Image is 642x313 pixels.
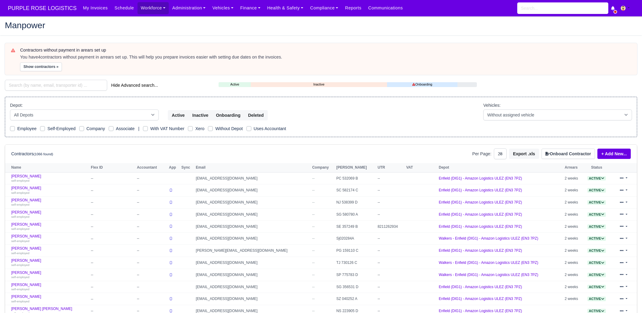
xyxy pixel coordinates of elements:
td: -- [89,208,135,220]
span: PURPLE ROSE LOGISTICS [5,2,80,14]
td: -- [135,281,168,293]
small: (1066 found) [34,152,53,156]
a: Active [587,236,606,241]
small: self-employed [11,300,29,303]
a: Active [587,212,606,217]
td: -- [135,293,168,305]
a: [PERSON_NAME] self-employed [11,222,88,231]
a: Active [587,176,606,180]
th: Sync [180,163,195,172]
td: 2 weeks [563,208,583,220]
td: -- [135,220,168,233]
td: -- [376,281,405,293]
td: [EMAIL_ADDRESS][DOMAIN_NAME] [194,197,311,209]
td: 2 weeks [563,293,583,305]
td: [PERSON_NAME][EMAIL_ADDRESS][DOMAIN_NAME] [194,245,311,257]
td: 2 weeks [563,281,583,293]
a: + Add New... [597,149,631,159]
a: [PERSON_NAME] self-employed [11,186,88,195]
a: Compliance [307,2,342,14]
span: Active [587,188,606,193]
a: [PERSON_NAME] self-employed [11,210,88,219]
span: -- [312,285,314,289]
td: TJ 730126 C [335,257,376,269]
td: [EMAIL_ADDRESS][DOMAIN_NAME] [194,293,311,305]
th: Accountant [135,163,168,172]
td: -- [135,269,168,281]
button: Hide Advanced search... [107,80,162,90]
small: self-employed [11,191,29,194]
td: -- [89,293,135,305]
span: -- [312,212,314,217]
span: Active [587,248,606,253]
button: Onboard Contractor [542,149,595,159]
td: -- [89,269,135,281]
td: [EMAIL_ADDRESS][DOMAIN_NAME] [194,281,311,293]
th: Flex ID [89,163,135,172]
td: SG 580780 A [335,208,376,220]
div: You have contractors without payment in arrears set up. This will help you prepare invoices easie... [20,54,631,60]
td: Sj020284A [335,233,376,245]
td: 2 weeks [563,257,583,269]
td: [EMAIL_ADDRESS][DOMAIN_NAME] [194,257,311,269]
a: Communications [365,2,406,14]
a: Enfield (DIG1) - Amazon Logistics ULEZ (EN3 7PZ) [439,176,522,180]
a: Vehicles [209,2,237,14]
td: PC 532069 B [335,172,376,184]
td: -- [89,281,135,293]
a: Enfield (DIG1) - Amazon Logistics ULEZ (EN3 7PZ) [439,297,522,301]
label: Depot: [10,102,23,109]
td: -- [89,245,135,257]
td: 2 weeks [563,220,583,233]
a: Inactive [251,82,387,87]
button: Export .xls [509,149,539,159]
label: Xero [195,125,204,132]
a: Enfield (DIG1) - Amazon Logistics ULEZ (EN3 7PZ) [439,309,522,313]
td: [EMAIL_ADDRESS][DOMAIN_NAME] [194,184,311,197]
a: Schedule [111,2,137,14]
small: self-employed [11,263,29,267]
td: [EMAIL_ADDRESS][DOMAIN_NAME] [194,233,311,245]
th: VAT [405,163,437,172]
label: Employee [17,125,36,132]
th: Arrears [563,163,583,172]
a: [PERSON_NAME] self-employed [11,234,88,243]
a: Active [587,273,606,277]
a: Active [587,309,606,313]
a: Walkers - Enfield (DIG1) - Amazon Logistics ULEZ (EN3 7PZ) [439,261,538,265]
button: Show contractors » [20,62,62,71]
label: Without Depot [215,125,243,132]
td: [EMAIL_ADDRESS][DOMAIN_NAME] [194,172,311,184]
span: -- [312,248,314,253]
a: Active [587,285,606,289]
div: Manpower [0,16,642,36]
h2: Manpower [5,21,637,29]
a: Active [587,261,606,265]
a: Enfield (DIG1) - Amazon Logistics ULEZ (EN3 7PZ) [439,224,522,229]
td: 8211262934 [376,220,405,233]
td: -- [376,257,405,269]
td: -- [376,269,405,281]
td: -- [89,184,135,197]
h6: Contractors [11,151,53,156]
td: -- [376,233,405,245]
a: My Invoices [80,2,111,14]
a: Enfield (DIG1) - Amazon Logistics ULEZ (EN3 7PZ) [439,285,522,289]
button: Inactive [188,110,212,120]
td: 2 weeks [563,172,583,184]
span: -- [312,200,314,204]
a: Workforce [138,2,169,14]
a: Enfield (DIG1) - Amazon Logistics ULEZ (EN3 7PZ) [439,200,522,204]
td: SG 356531 D [335,281,376,293]
a: Enfield (DIG1) - Amazon Logistics ULEZ (EN3 7PZ) [439,188,522,192]
td: -- [135,184,168,197]
div: + Add New... [595,149,631,159]
a: Finance [237,2,264,14]
span: -- [312,224,314,229]
a: Active [587,188,606,192]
